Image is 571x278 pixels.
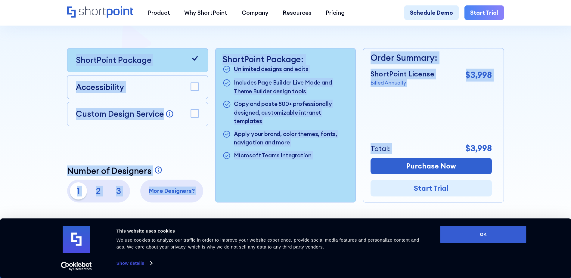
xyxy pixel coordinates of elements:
div: Why ShortPoint [184,8,227,17]
p: ShortPoint Package [76,54,151,66]
img: logo [63,226,90,253]
p: Unlimited designs and edits [234,65,309,74]
span: We use cookies to analyze our traffic in order to improve your website experience, provide social... [116,237,419,249]
a: Start Trial [464,5,504,20]
p: $3,998 [466,142,492,155]
a: Company [234,5,275,20]
a: Pricing [319,5,352,20]
button: OK [440,226,526,243]
a: Purchase Now [371,158,492,175]
p: Includes Page Builder Live Mode and Theme Builder design tools [234,78,349,95]
div: Pricing [326,8,345,17]
a: Show details [116,259,152,268]
a: Resources [275,5,318,20]
p: Total: [371,143,390,154]
p: More Designers? [143,187,200,195]
p: ShortPoint Package: [222,54,349,64]
p: Accessibility [76,81,124,93]
p: Number of Designers [67,166,151,176]
a: Usercentrics Cookiebot - opens in a new window [50,262,103,271]
p: ShortPoint License [371,69,434,79]
p: 3 [110,182,127,199]
div: Product [148,8,170,17]
a: Why ShortPoint [177,5,234,20]
p: $3,998 [466,69,492,82]
div: This website uses cookies [116,227,427,235]
p: 1 [70,182,87,199]
p: Apply your brand, color themes, fonts, navigation and more [234,130,349,147]
a: Start Trial [371,180,492,196]
p: Microsoft Teams Integration [234,151,312,160]
div: Resources [283,8,312,17]
p: Billed Annually [371,79,434,87]
p: Order Summary: [371,51,492,64]
div: Company [242,8,268,17]
p: 2 [90,182,107,199]
a: Schedule Demo [404,5,459,20]
p: Copy and paste 800+ professionally designed, customizable intranet templates [234,100,349,125]
a: Product [141,5,177,20]
a: Number of Designers [67,166,164,176]
a: Home [67,6,134,19]
p: Custom Design Service [76,109,164,119]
